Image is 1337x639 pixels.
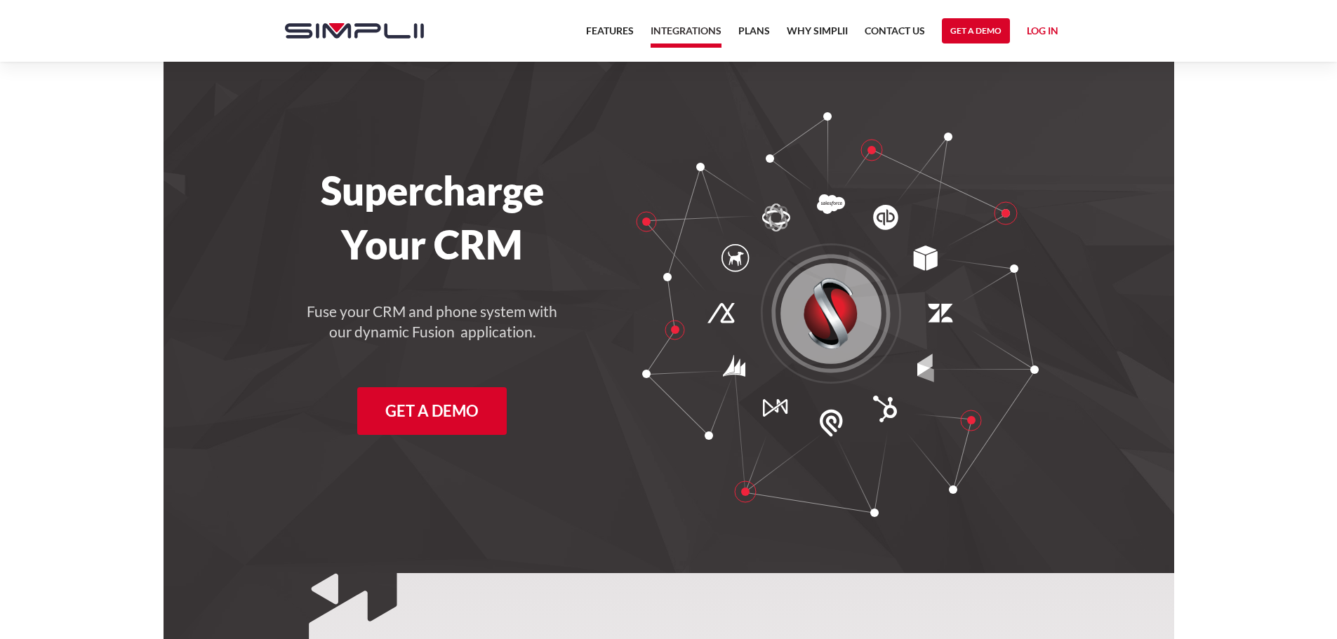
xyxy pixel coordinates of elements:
[285,23,424,39] img: Simplii
[1027,22,1058,43] a: Log in
[651,22,721,48] a: Integrations
[271,221,594,268] h1: Your CRM
[865,22,925,48] a: Contact US
[357,387,507,435] a: Get a Demo
[586,22,634,48] a: Features
[942,18,1010,43] a: Get a Demo
[271,167,594,214] h1: Supercharge
[787,22,848,48] a: Why Simplii
[306,302,559,342] h4: Fuse your CRM and phone system with our dynamic Fusion application.
[738,22,770,48] a: Plans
